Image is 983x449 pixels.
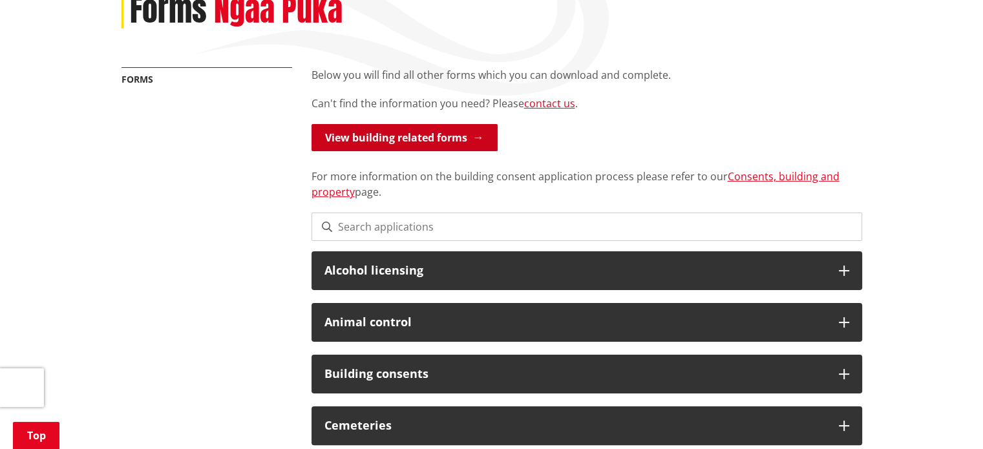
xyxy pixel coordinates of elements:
[924,395,970,441] iframe: Messenger Launcher
[324,419,826,432] h3: Cemeteries
[312,96,862,111] p: Can't find the information you need? Please .
[312,169,840,199] a: Consents, building and property
[13,422,59,449] a: Top
[312,67,862,83] p: Below you will find all other forms which you can download and complete.
[312,124,498,151] a: View building related forms
[324,264,826,277] h3: Alcohol licensing
[122,73,153,85] a: Forms
[312,213,862,241] input: Search applications
[324,368,826,381] h3: Building consents
[524,96,575,110] a: contact us
[312,153,862,200] p: For more information on the building consent application process please refer to our page.
[324,316,826,329] h3: Animal control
